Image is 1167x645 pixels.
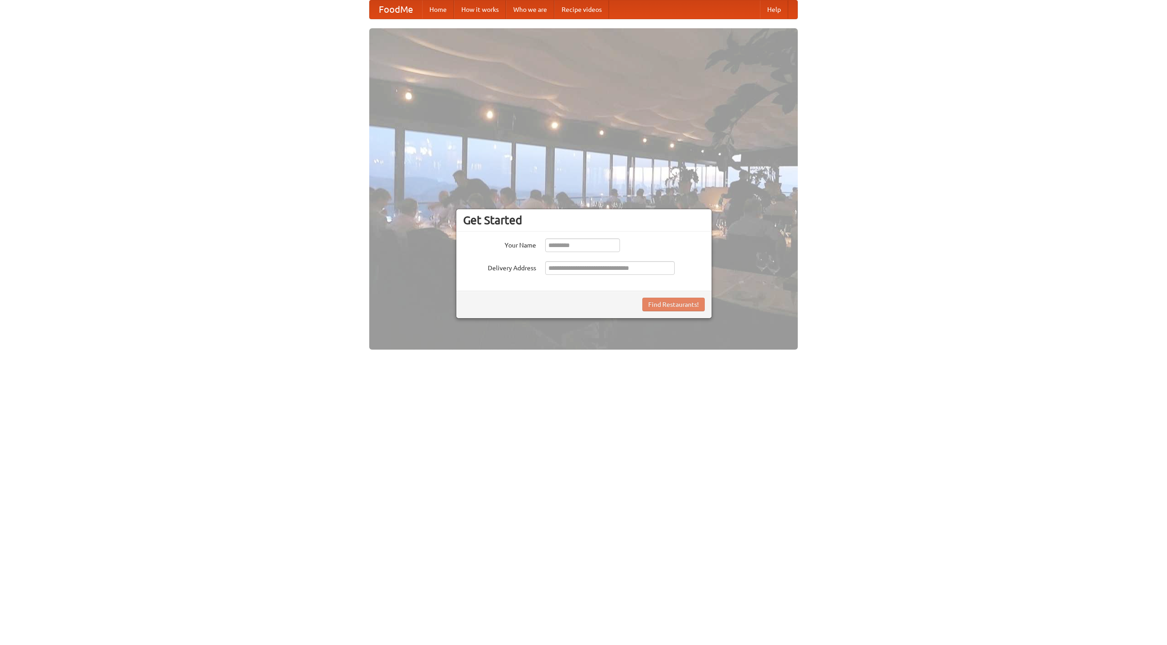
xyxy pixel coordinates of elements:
a: Who we are [506,0,554,19]
a: FoodMe [370,0,422,19]
a: Home [422,0,454,19]
a: Recipe videos [554,0,609,19]
label: Your Name [463,238,536,250]
a: How it works [454,0,506,19]
button: Find Restaurants! [642,298,705,311]
h3: Get Started [463,213,705,227]
label: Delivery Address [463,261,536,273]
a: Help [760,0,788,19]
